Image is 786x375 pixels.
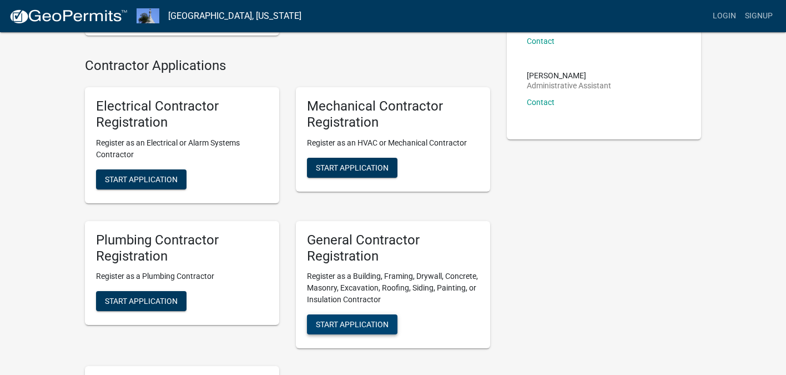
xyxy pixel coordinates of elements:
p: Administrative Assistant [527,82,611,89]
h5: Electrical Contractor Registration [96,98,268,131]
button: Start Application [96,291,187,311]
a: Signup [740,6,777,27]
a: [GEOGRAPHIC_DATA], [US_STATE] [168,7,301,26]
h4: Contractor Applications [85,58,490,74]
p: Register as an Electrical or Alarm Systems Contractor [96,137,268,161]
button: Start Application [307,314,397,334]
p: Register as a Plumbing Contractor [96,271,268,282]
h5: General Contractor Registration [307,232,479,264]
a: Contact [527,98,555,107]
span: Start Application [316,320,389,329]
p: [PERSON_NAME] [527,72,611,79]
h5: Plumbing Contractor Registration [96,232,268,264]
a: Login [708,6,740,27]
h5: Mechanical Contractor Registration [307,98,479,131]
button: Start Application [307,158,397,178]
img: Decatur County, Indiana [137,8,159,23]
span: Start Application [105,297,178,306]
span: Start Application [316,163,389,172]
button: Start Application [96,169,187,189]
a: Contact [527,37,555,46]
p: Register as an HVAC or Mechanical Contractor [307,137,479,149]
p: Register as a Building, Framing, Drywall, Concrete, Masonry, Excavation, Roofing, Siding, Paintin... [307,271,479,306]
span: Start Application [105,174,178,183]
